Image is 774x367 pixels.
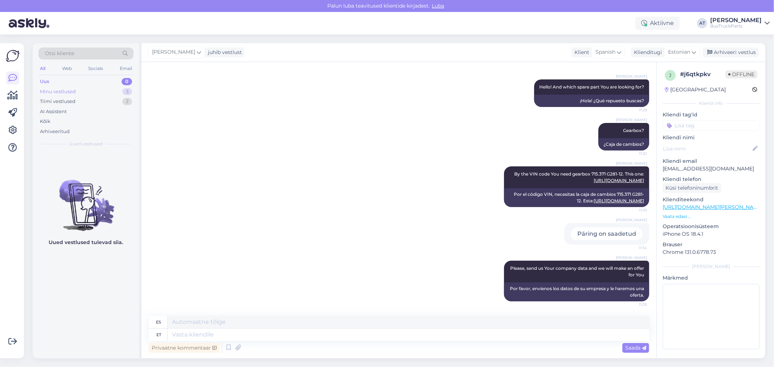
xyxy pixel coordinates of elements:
div: juhib vestlust [205,49,242,56]
div: [PERSON_NAME] [710,17,762,23]
div: 3 [122,88,132,95]
p: Uued vestlused tulevad siia. [49,239,123,246]
p: [EMAIL_ADDRESS][DOMAIN_NAME] [663,165,759,173]
div: AT [697,18,707,28]
div: Web [61,64,73,73]
span: 11:29 [620,107,647,113]
span: By the VIN code You need gearbox 715.371 G281-12. This one: [514,171,644,183]
p: Kliendi tag'id [663,111,759,119]
a: [URL][DOMAIN_NAME] [594,178,644,183]
span: Please, send us Your company data and we will make an offer for You [510,265,645,277]
div: Tiimi vestlused [40,98,75,105]
span: 11:32 [620,151,647,156]
p: Kliendi nimi [663,134,759,141]
input: Lisa tag [663,120,759,131]
div: Socials [87,64,105,73]
span: Estonian [668,48,690,56]
p: Chrome 131.0.6778.73 [663,248,759,256]
div: Minu vestlused [40,88,76,95]
div: Kliendi info [663,100,759,107]
img: No chats [33,167,139,232]
span: [PERSON_NAME] [616,74,647,79]
span: 11:34 [620,245,647,251]
div: All [38,64,47,73]
p: Operatsioonisüsteem [663,223,759,230]
span: [PERSON_NAME] [616,117,647,123]
span: [PERSON_NAME] [616,217,647,223]
div: Aktiivne [635,17,680,30]
span: Gearbox? [623,128,644,133]
div: Klienditugi [631,49,662,56]
div: [GEOGRAPHIC_DATA] [665,86,726,94]
div: Por favor, envíenos los datos de su empresa y le haremos una oferta. [504,283,649,301]
div: Päring on saadetud [571,227,643,240]
div: Por el código VIN, necesitas la caja de cambios 715.371 G281-12. Esta: [504,188,649,207]
input: Lisa nimi [663,145,751,153]
div: Email [118,64,134,73]
span: [PERSON_NAME] [152,48,195,56]
div: 2 [122,98,132,105]
div: BusTruckParts [710,23,762,29]
span: 11:35 [620,302,647,307]
p: Märkmed [663,274,759,282]
span: Saada [625,345,646,351]
div: Arhiveeritud [40,128,70,135]
div: AI Assistent [40,108,67,115]
img: Askly Logo [6,49,20,63]
div: Kõik [40,118,50,125]
p: iPhone OS 18.4.1 [663,230,759,238]
div: 0 [122,78,132,85]
span: Spanish [595,48,615,56]
div: ¡Hola! ¿Qué repuesto buscas? [534,95,649,107]
span: 11:33 [620,207,647,213]
p: Kliendi telefon [663,176,759,183]
a: [URL][DOMAIN_NAME] [594,198,644,203]
p: Kliendi email [663,157,759,165]
div: Küsi telefoninumbrit [663,183,721,193]
div: et [156,329,161,341]
span: [PERSON_NAME] [616,161,647,166]
div: # j6qtkpkv [680,70,725,79]
p: Klienditeekond [663,196,759,203]
div: es [156,316,161,328]
span: j [669,73,671,78]
div: Klient [572,49,589,56]
span: Luba [430,3,447,9]
span: Hello! And which spare part You are looking for? [539,84,644,90]
div: Privaatne kommentaar [149,343,220,353]
span: Offline [725,70,757,78]
span: Uued vestlused [69,141,103,147]
a: [PERSON_NAME]BusTruckParts [710,17,770,29]
a: [URL][DOMAIN_NAME][PERSON_NAME] [663,204,763,210]
div: ¿Caja de cambios? [598,138,649,150]
span: [PERSON_NAME] [616,255,647,260]
div: Uus [40,78,49,85]
div: Arhiveeri vestlus [703,48,759,57]
p: Brauser [663,241,759,248]
p: Vaata edasi ... [663,213,759,220]
div: [PERSON_NAME] [663,263,759,270]
span: Otsi kliente [45,50,74,57]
